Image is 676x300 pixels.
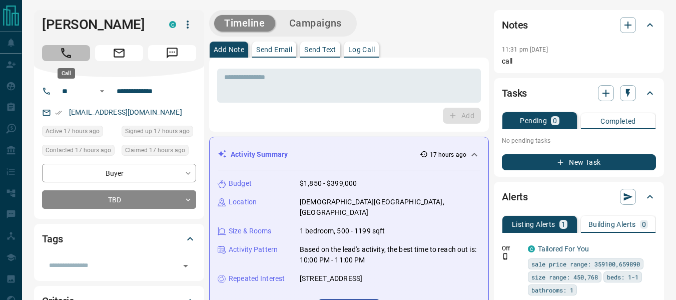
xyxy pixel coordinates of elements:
[148,45,196,61] span: Message
[300,197,480,218] p: [DEMOGRAPHIC_DATA][GEOGRAPHIC_DATA], [GEOGRAPHIC_DATA]
[229,197,257,207] p: Location
[42,17,154,33] h1: [PERSON_NAME]
[531,272,598,282] span: size range: 450,768
[502,253,509,260] svg: Push Notification Only
[256,46,292,53] p: Send Email
[125,126,190,136] span: Signed up 17 hours ago
[561,221,565,228] p: 1
[42,231,63,247] h2: Tags
[229,273,285,284] p: Repeated Interest
[169,21,176,28] div: condos.ca
[502,185,656,209] div: Alerts
[502,13,656,37] div: Notes
[300,178,357,189] p: $1,850 - $399,000
[95,45,143,61] span: Email
[55,109,62,116] svg: Email Verified
[122,145,196,159] div: Mon Aug 11 2025
[42,126,117,140] div: Mon Aug 11 2025
[502,189,528,205] h2: Alerts
[348,46,375,53] p: Log Call
[122,126,196,140] div: Mon Aug 11 2025
[528,245,535,252] div: condos.ca
[214,46,244,53] p: Add Note
[531,259,640,269] span: sale price range: 359100,659890
[46,126,100,136] span: Active 17 hours ago
[600,118,636,125] p: Completed
[304,46,336,53] p: Send Text
[300,244,480,265] p: Based on the lead's activity, the best time to reach out is: 10:00 PM - 11:00 PM
[607,272,638,282] span: beds: 1-1
[58,68,75,79] div: Call
[96,85,108,97] button: Open
[229,178,252,189] p: Budget
[231,149,288,160] p: Activity Summary
[42,45,90,61] span: Call
[279,15,352,32] button: Campaigns
[512,221,555,228] p: Listing Alerts
[69,108,182,116] a: [EMAIL_ADDRESS][DOMAIN_NAME]
[531,285,573,295] span: bathrooms: 1
[46,145,111,155] span: Contacted 17 hours ago
[42,190,196,209] div: TBD
[502,56,656,67] p: call
[430,150,466,159] p: 17 hours ago
[179,259,193,273] button: Open
[42,227,196,251] div: Tags
[42,145,117,159] div: Mon Aug 11 2025
[588,221,636,228] p: Building Alerts
[502,81,656,105] div: Tasks
[218,145,480,164] div: Activity Summary17 hours ago
[502,85,527,101] h2: Tasks
[229,244,278,255] p: Activity Pattern
[642,221,646,228] p: 0
[214,15,275,32] button: Timeline
[125,145,185,155] span: Claimed 17 hours ago
[300,226,385,236] p: 1 bedroom, 500 - 1199 sqft
[538,245,589,253] a: Tailored For You
[502,46,548,53] p: 11:31 pm [DATE]
[42,164,196,182] div: Buyer
[502,17,528,33] h2: Notes
[502,244,522,253] p: Off
[553,117,557,124] p: 0
[502,154,656,170] button: New Task
[229,226,272,236] p: Size & Rooms
[520,117,547,124] p: Pending
[300,273,362,284] p: [STREET_ADDRESS]
[502,133,656,148] p: No pending tasks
